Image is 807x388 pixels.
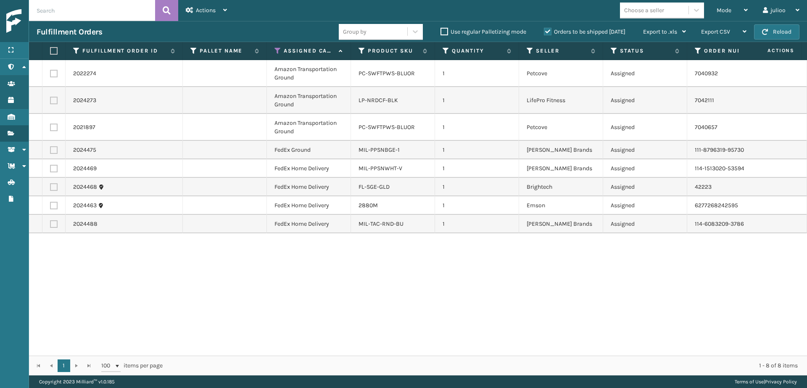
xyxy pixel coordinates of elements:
[435,141,519,159] td: 1
[687,178,771,196] td: 42223
[519,60,603,87] td: Petcove
[687,114,771,141] td: 7040657
[603,87,687,114] td: Assigned
[73,69,96,78] a: 2022274
[343,27,367,36] div: Group by
[359,146,400,153] a: MIL-PPSNBGE-1
[603,60,687,87] td: Assigned
[643,28,677,35] span: Export to .xls
[687,141,771,159] td: 111-8796319-9573003
[6,9,82,33] img: logo
[267,215,351,233] td: FedEx Home Delivery
[101,359,163,372] span: items per page
[519,141,603,159] td: [PERSON_NAME] Brands
[452,47,503,55] label: Quantity
[267,87,351,114] td: Amazon Transportation Ground
[39,375,115,388] p: Copyright 2023 Milliard™ v 1.0.185
[687,87,771,114] td: 7042111
[58,359,70,372] a: 1
[359,202,378,209] a: 2880M
[519,196,603,215] td: Emson
[37,27,102,37] h3: Fulfillment Orders
[73,164,97,173] a: 2024469
[267,114,351,141] td: Amazon Transportation Ground
[440,28,526,35] label: Use regular Palletizing mode
[359,165,402,172] a: MIL-PPSNWHT-V
[284,47,335,55] label: Assigned Carrier Service
[359,97,398,104] a: LP-NRDCF-BLK
[73,96,96,105] a: 2024273
[368,47,419,55] label: Product SKU
[765,379,797,385] a: Privacy Policy
[435,159,519,178] td: 1
[82,47,166,55] label: Fulfillment Order Id
[267,196,351,215] td: FedEx Home Delivery
[73,183,97,191] a: 2024468
[603,141,687,159] td: Assigned
[73,201,97,210] a: 2024463
[624,6,664,15] div: Choose a seller
[687,215,771,233] td: 114-6083209-3786642
[741,44,799,58] span: Actions
[735,379,764,385] a: Terms of Use
[536,47,587,55] label: Seller
[359,183,390,190] a: FL-SGE-GLD
[174,362,798,370] div: 1 - 8 of 8 items
[603,178,687,196] td: Assigned
[603,215,687,233] td: Assigned
[435,178,519,196] td: 1
[735,375,797,388] div: |
[519,159,603,178] td: [PERSON_NAME] Brands
[435,114,519,141] td: 1
[73,123,95,132] a: 2021897
[196,7,216,14] span: Actions
[603,196,687,215] td: Assigned
[704,47,755,55] label: Order Number
[359,70,415,77] a: PC-SWFTPWS-BLUOR
[754,24,799,40] button: Reload
[717,7,731,14] span: Mode
[267,141,351,159] td: FedEx Ground
[267,159,351,178] td: FedEx Home Delivery
[687,60,771,87] td: 7040932
[359,220,403,227] a: MIL-TAC-RND-BU
[435,196,519,215] td: 1
[359,124,415,131] a: PC-SWFTPWS-BLUOR
[519,178,603,196] td: Brightech
[435,60,519,87] td: 1
[200,47,251,55] label: Pallet Name
[435,215,519,233] td: 1
[620,47,671,55] label: Status
[603,159,687,178] td: Assigned
[435,87,519,114] td: 1
[544,28,625,35] label: Orders to be shipped [DATE]
[73,146,96,154] a: 2024475
[519,215,603,233] td: [PERSON_NAME] Brands
[101,362,114,370] span: 100
[519,87,603,114] td: LifePro Fitness
[687,159,771,178] td: 114-1513020-5359446
[267,60,351,87] td: Amazon Transportation Ground
[267,178,351,196] td: FedEx Home Delivery
[701,28,730,35] span: Export CSV
[603,114,687,141] td: Assigned
[687,196,771,215] td: 6277268242595
[519,114,603,141] td: Petcove
[73,220,98,228] a: 2024488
